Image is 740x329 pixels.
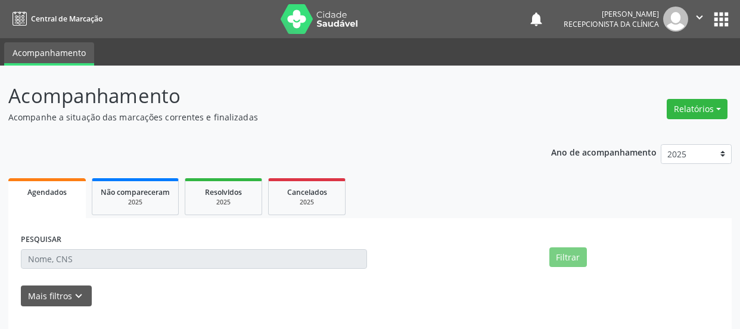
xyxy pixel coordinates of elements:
div: 2025 [277,198,337,207]
span: Não compareceram [101,187,170,197]
span: Resolvidos [205,187,242,197]
button: Relatórios [667,99,727,119]
div: 2025 [101,198,170,207]
span: Recepcionista da clínica [564,19,659,29]
input: Nome, CNS [21,249,367,269]
p: Ano de acompanhamento [551,144,657,159]
button: notifications [528,11,545,27]
span: Agendados [27,187,67,197]
div: [PERSON_NAME] [564,9,659,19]
button: Mais filtroskeyboard_arrow_down [21,285,92,306]
span: Central de Marcação [31,14,102,24]
label: PESQUISAR [21,231,61,249]
img: img [663,7,688,32]
a: Central de Marcação [8,9,102,29]
a: Acompanhamento [4,42,94,66]
div: 2025 [194,198,253,207]
i: keyboard_arrow_down [72,290,85,303]
p: Acompanhamento [8,81,515,111]
i:  [693,11,706,24]
p: Acompanhe a situação das marcações correntes e finalizadas [8,111,515,123]
button:  [688,7,711,32]
span: Cancelados [287,187,327,197]
button: apps [711,9,732,30]
button: Filtrar [549,247,587,268]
